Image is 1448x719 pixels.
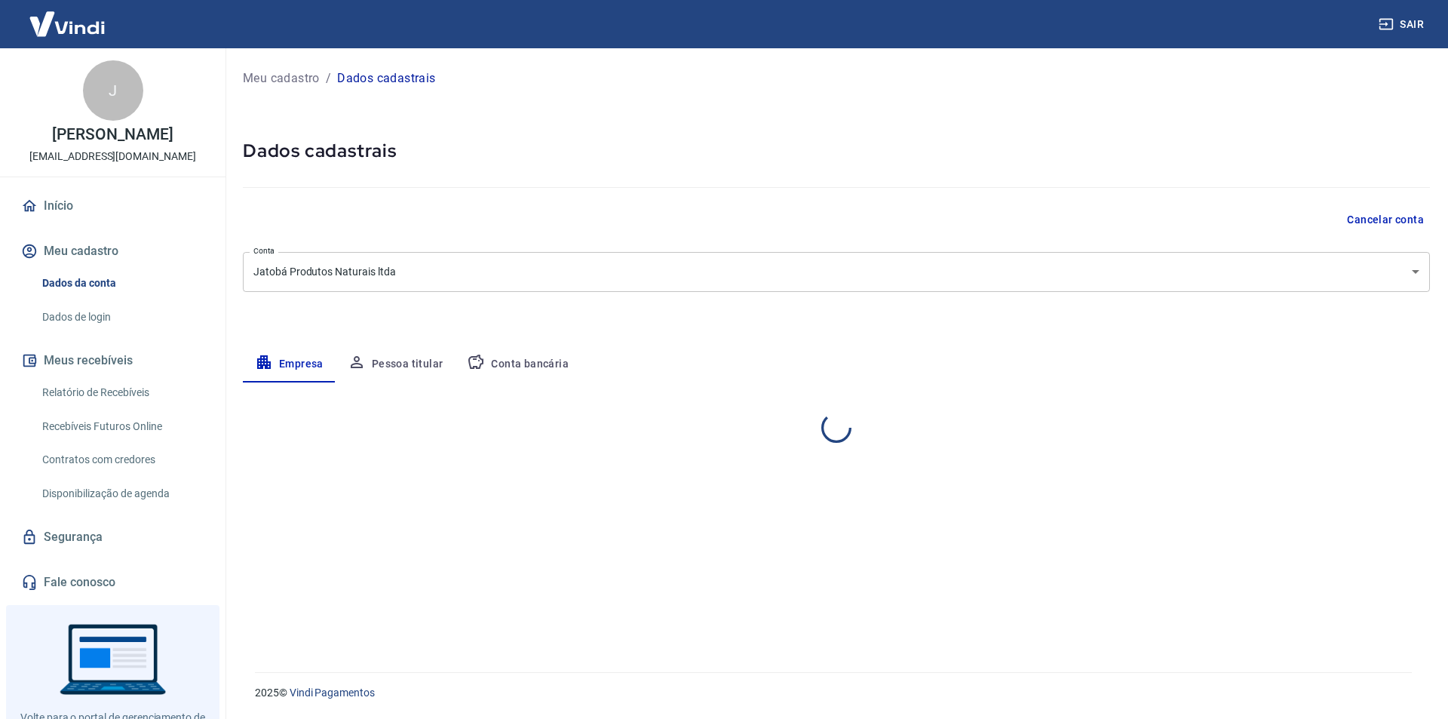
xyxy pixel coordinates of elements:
a: Relatório de Recebíveis [36,377,207,408]
button: Empresa [243,346,336,383]
a: Segurança [18,521,207,554]
img: Vindi [18,1,116,47]
p: [EMAIL_ADDRESS][DOMAIN_NAME] [29,149,196,164]
button: Meus recebíveis [18,344,207,377]
button: Meu cadastro [18,235,207,268]
a: Meu cadastro [243,69,320,88]
div: J [83,60,143,121]
div: Jatobá Produtos Naturais ltda [243,252,1430,292]
a: Contratos com credores [36,444,207,475]
p: / [326,69,331,88]
label: Conta [253,245,275,257]
a: Disponibilização de agenda [36,478,207,509]
p: [PERSON_NAME] [52,127,173,143]
a: Fale conosco [18,566,207,599]
h5: Dados cadastrais [243,139,1430,163]
a: Início [18,189,207,223]
button: Conta bancária [455,346,581,383]
a: Recebíveis Futuros Online [36,411,207,442]
a: Dados de login [36,302,207,333]
button: Cancelar conta [1341,206,1430,234]
button: Pessoa titular [336,346,456,383]
a: Vindi Pagamentos [290,687,375,699]
button: Sair [1376,11,1430,38]
p: 2025 © [255,685,1412,701]
p: Dados cadastrais [337,69,435,88]
a: Dados da conta [36,268,207,299]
